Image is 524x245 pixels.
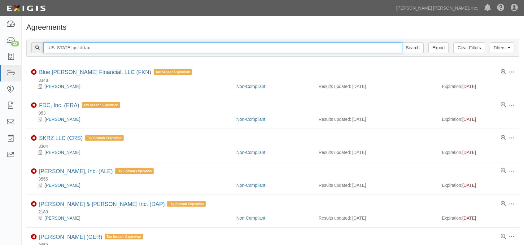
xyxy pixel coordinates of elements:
div: Results updated: [DATE] [319,83,433,90]
a: View results summary [501,234,506,240]
i: Non-Compliant [31,168,37,174]
i: Non-Compliant [31,135,37,141]
a: [PERSON_NAME], Inc. (ALE) [39,168,113,174]
div: Results updated: [DATE] [319,149,433,155]
a: [PERSON_NAME] [45,216,80,221]
a: View results summary [501,102,506,108]
a: Clear Filters [453,42,485,53]
div: Expiration: [442,149,515,155]
div: Franklin D. Cooper, Jr. [31,116,232,122]
div: 3348 [31,77,519,83]
div: Paramjit K. Nijjar (GER) [39,234,143,241]
input: Search [43,42,402,53]
i: Non-Compliant [31,234,37,240]
div: Results updated: [DATE] [319,215,433,221]
a: Non-Compliant [236,183,265,188]
i: Non-Compliant [31,69,37,75]
a: [PERSON_NAME] [45,150,80,155]
i: Non-Compliant [31,201,37,207]
input: Search [402,42,424,53]
img: logo-5460c22ac91f19d4615b14bd174203de0afe785f0fc80cf4dbbc73dc1793850b.png [5,3,47,14]
a: Non-Compliant [236,117,265,122]
div: Expiration: [442,116,515,122]
a: Non-Compliant [236,84,265,89]
a: Blue [PERSON_NAME] Financial, LLC (FKN) [39,69,151,75]
span: [DATE] [462,216,476,221]
div: Donald Krzesniak [31,149,232,155]
div: Paula Jewell [31,83,232,90]
h1: Agreements [26,23,519,31]
a: View results summary [501,69,506,75]
div: 3304 [31,143,519,149]
div: 2180 [31,209,519,215]
div: Results updated: [DATE] [319,116,433,122]
a: [PERSON_NAME] & [PERSON_NAME] Inc. (DAP) [39,201,165,207]
div: 3555 [31,176,519,182]
div: Expiration: [442,83,515,90]
a: [PERSON_NAME] [45,183,80,188]
span: [DATE] [462,183,476,188]
a: Non-Compliant [236,216,265,221]
a: Export [428,42,449,53]
div: FDC, Inc. (ERA) [39,102,120,109]
div: Al Johnson [31,215,232,221]
a: [PERSON_NAME] [45,117,80,122]
span: Tax Season Expiration [85,135,124,141]
div: Expiration: [442,215,515,221]
div: Blue Jay Financial, LLC (FKN) [39,69,192,76]
div: Mericia Mills [31,182,232,188]
a: FDC, Inc. (ERA) [39,102,79,108]
span: Tax Season Expiration [167,201,206,207]
a: Filters [490,42,514,53]
a: Non-Compliant [236,150,265,155]
span: Tax Season Expiration [105,234,143,239]
span: Tax Season Expiration [115,168,154,174]
div: Results updated: [DATE] [319,182,433,188]
span: [DATE] [462,117,476,122]
a: [PERSON_NAME] (GER) [39,234,102,240]
div: Mericia Mills, Inc. (ALE) [39,168,154,175]
div: SKRZ LLC (CRS) [39,135,124,142]
div: William & Johnson Inc. (DAP) [39,201,206,208]
i: Non-Compliant [31,103,37,108]
a: [PERSON_NAME] [45,84,80,89]
span: [DATE] [462,84,476,89]
span: Tax Season Expiration [82,102,120,108]
div: Expiration: [442,182,515,188]
div: 32 [11,41,19,46]
a: View results summary [501,201,506,207]
span: [DATE] [462,150,476,155]
a: [PERSON_NAME] [PERSON_NAME], Inc. [393,2,481,14]
a: View results summary [501,168,506,174]
a: SKRZ LLC (CRS) [39,135,83,141]
a: View results summary [501,135,506,141]
div: 953 [31,110,519,116]
span: Tax Season Expiration [154,69,192,75]
i: Help Center - Complianz [497,4,504,12]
